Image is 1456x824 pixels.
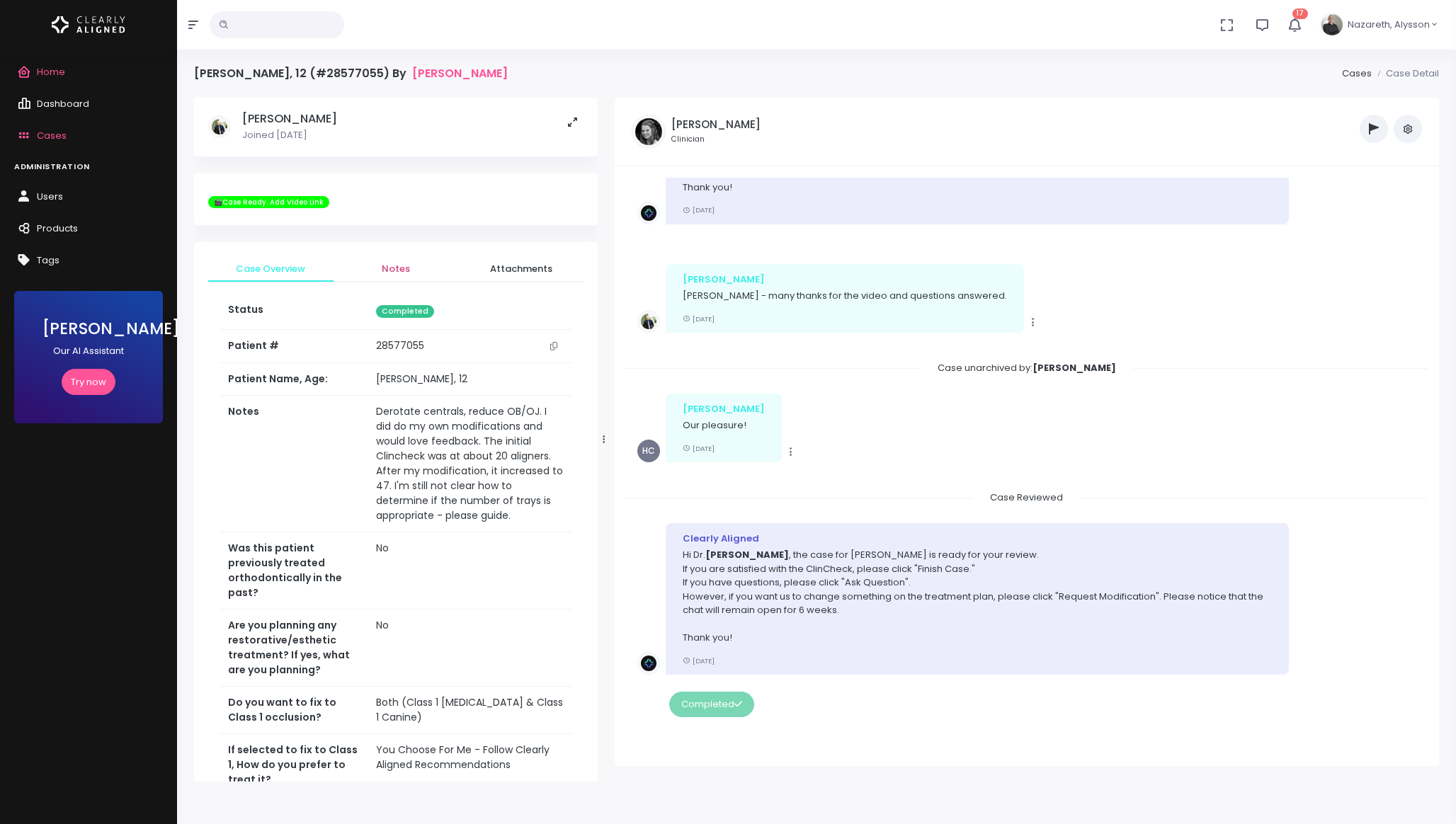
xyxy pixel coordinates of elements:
th: Notes [220,396,368,532]
span: HC [637,440,660,462]
th: Status [220,294,368,330]
img: Logo Horizontal [52,10,125,40]
span: Case Overview [220,262,322,276]
small: [DATE] [683,444,715,453]
div: [PERSON_NAME] [683,402,765,416]
h5: [PERSON_NAME] [242,112,337,126]
small: Clinician [671,134,761,145]
small: [DATE] [683,656,715,665]
td: [PERSON_NAME], 12 [368,363,572,396]
a: Try now [62,369,115,395]
span: 🎬Case Ready. Add Video Link [208,196,329,209]
th: Patient Name, Age: [220,363,368,396]
td: Derotate centrals, reduce OB/OJ. I did do my own modifications and would love feedback. The initi... [368,396,572,532]
p: [PERSON_NAME] - many thanks for the video and questions answered. [683,289,1007,303]
td: 28577055 [368,330,572,362]
img: Header Avatar [1319,12,1345,38]
span: 17 [1292,8,1308,19]
span: Case unarchived by: [921,357,1133,379]
p: Our pleasure! [683,418,765,433]
p: Hi Dr. , the case for [PERSON_NAME] is ready for your review. If you are satisfied with the ClinC... [683,548,1272,645]
td: No [368,532,572,610]
span: Notes [345,262,448,276]
span: Case Reviewed [973,486,1080,508]
th: If selected to fix to Class 1, How do you prefer to treat it? [220,734,368,796]
h3: [PERSON_NAME] [42,319,135,338]
div: [PERSON_NAME] [683,273,1007,287]
b: [PERSON_NAME] [1033,361,1116,374]
th: Do you want to fix to Class 1 occlusion? [220,687,368,734]
a: Cases [1342,67,1372,80]
span: Cases [37,129,67,142]
span: Tags [37,253,59,267]
li: Case Detail [1372,67,1439,81]
h5: [PERSON_NAME] [671,118,761,131]
small: [DATE] [683,205,715,214]
span: Products [37,222,78,235]
a: [PERSON_NAME] [412,67,508,80]
small: [DATE] [683,314,715,324]
div: scrollable content [626,178,1428,749]
div: scrollable content [194,98,598,782]
th: Was this patient previously treated orthodontically in the past? [220,532,368,610]
p: Joined [DATE] [242,128,337,142]
h4: [PERSON_NAME], 12 (#28577055) By [194,67,508,80]
td: You Choose For Me - Follow Clearly Aligned Recommendations [368,734,572,796]
td: No [368,610,572,687]
span: Completed [376,305,434,319]
span: Home [37,65,65,79]
td: Both (Class 1 [MEDICAL_DATA] & Class 1 Canine) [368,687,572,734]
th: Are you planning any restorative/esthetic treatment? If yes, what are you planning? [220,610,368,687]
span: Dashboard [37,97,89,110]
span: Users [37,190,63,203]
p: Our AI Assistant [42,344,135,358]
span: Nazareth, Alysson [1348,18,1430,32]
div: Clearly Aligned [683,532,1272,546]
b: [PERSON_NAME] [705,548,789,561]
th: Patient # [220,330,368,363]
span: Attachments [470,262,572,276]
